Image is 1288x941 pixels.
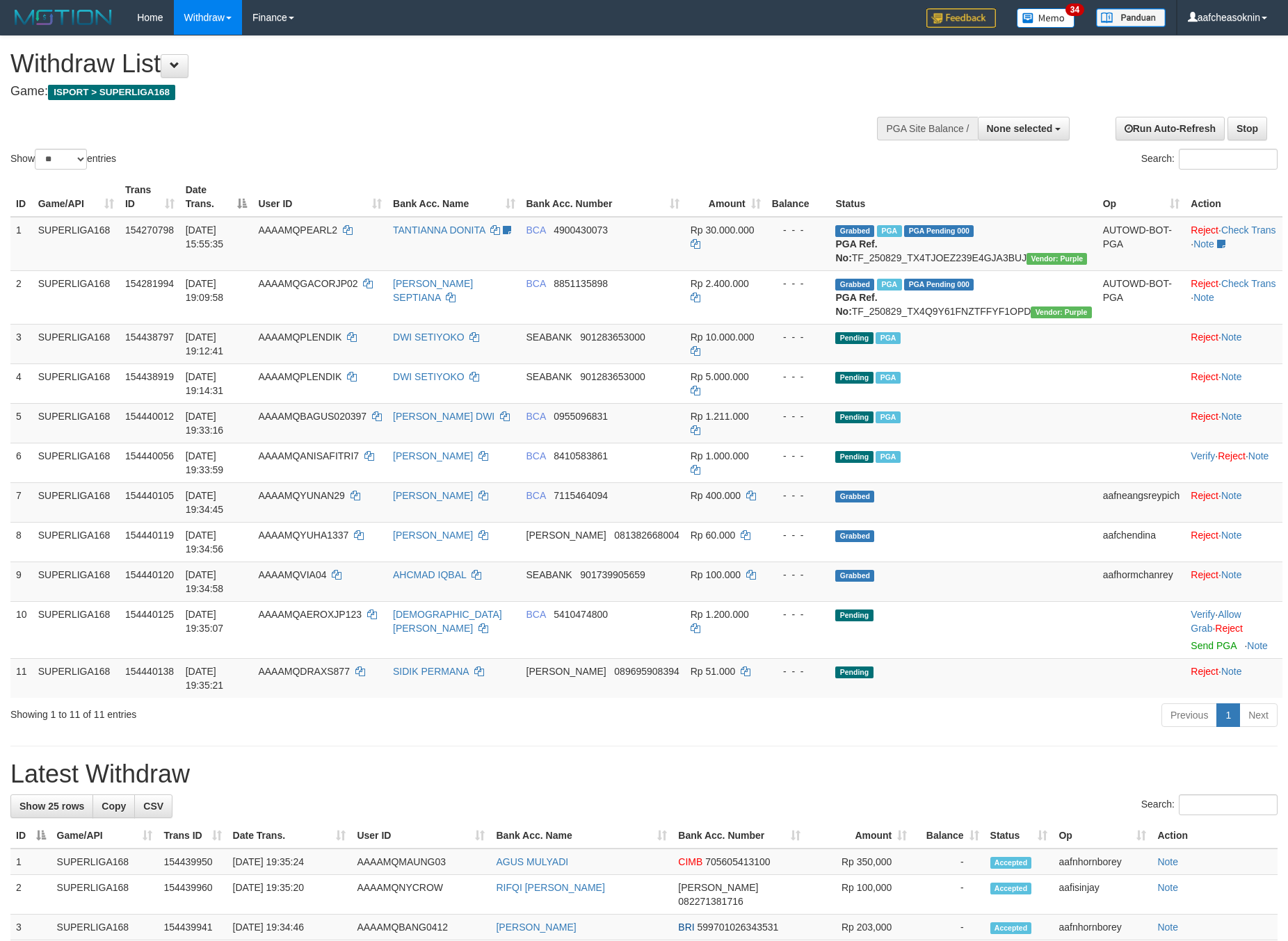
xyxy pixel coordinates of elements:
[990,883,1032,894] span: Accepted
[1031,306,1091,318] span: Vendor URL: https://trx4.1velocity.biz
[125,490,174,501] span: 154440105
[835,292,877,317] b: PGA Ref. No:
[10,482,33,522] td: 7
[186,332,224,357] span: [DATE] 19:12:41
[691,411,749,422] span: Rp 1.211.000
[393,450,473,461] a: [PERSON_NAME]
[125,278,174,289] span: 154281994
[258,666,350,677] span: AAAAMQDRAXS877
[1191,278,1218,289] a: Reject
[990,922,1032,934] span: Accepted
[1191,640,1236,651] a: Send PGA
[258,371,341,382] span: AAAAMQPLENDIK
[186,490,224,515] span: [DATE] 19:34:45
[772,330,825,344] div: - - -
[1185,482,1282,522] td: ·
[1193,292,1214,303] a: Note
[393,332,465,343] a: DWI SETIYOKO
[33,522,120,562] td: SUPERLIGA168
[526,609,546,620] span: BCA
[1097,217,1186,271] td: AUTOWD-BOT-PGA
[772,409,825,423] div: - - -
[678,856,702,867] span: CIMB
[877,279,901,291] span: Marked by aafnonsreyleab
[143,801,163,812] span: CSV
[1193,238,1214,249] a: Note
[1161,703,1217,727] a: Previous
[10,522,33,562] td: 8
[10,177,33,217] th: ID
[835,332,873,344] span: Pending
[1191,450,1215,461] a: Verify
[258,278,357,289] span: AAAAMQGACORJP02
[1116,117,1225,140] a: Run Auto-Refresh
[1191,530,1218,541] a: Reject
[1191,490,1218,501] a: Reject
[393,490,473,501] a: [PERSON_NAME]
[987,123,1053,134] span: None selected
[806,823,912,849] th: Amount: activate to sort column ascending
[526,450,546,461] span: BCA
[835,666,873,678] span: Pending
[1157,922,1178,933] a: Note
[1027,253,1087,265] span: Vendor URL: https://trx4.1velocity.biz
[1221,666,1242,677] a: Note
[772,277,825,291] div: - - -
[1221,224,1276,236] a: Check Trans
[978,117,1070,140] button: None selected
[10,50,845,78] h1: Withdraw List
[33,270,120,324] td: SUPERLIGA168
[912,875,984,915] td: -
[186,450,224,475] span: [DATE] 19:33:59
[125,569,174,580] span: 154440120
[258,530,348,541] span: AAAAMQYUHA1337
[1017,8,1075,28] img: Button%20Memo.svg
[1185,403,1282,443] td: ·
[835,279,874,291] span: Grabbed
[554,450,608,461] span: Copy 8410583861 to clipboard
[580,371,645,382] span: Copy 901283653000 to clipboard
[158,915,227,940] td: 154439941
[1221,371,1242,382] a: Note
[10,443,33,482] td: 6
[125,411,174,422] span: 154440012
[393,530,473,541] a: [PERSON_NAME]
[526,332,572,343] span: SEABANK
[393,609,502,634] a: [DEMOGRAPHIC_DATA][PERSON_NAME]
[1152,823,1278,849] th: Action
[33,217,120,271] td: SUPERLIGA168
[351,849,490,875] td: AAAAMQMAUNG03
[33,482,120,522] td: SUPERLIGA168
[393,666,469,677] a: SIDIK PERMANA
[258,609,362,620] span: AAAAMQAEROXJP123
[1185,324,1282,363] td: ·
[614,666,679,677] span: Copy 089695908394 to clipboard
[33,443,120,482] td: SUPERLIGA168
[691,569,741,580] span: Rp 100.000
[258,450,359,461] span: AAAAMQANISAFITRI7
[490,823,673,849] th: Bank Acc. Name: activate to sort column ascending
[10,915,51,940] td: 3
[35,149,87,170] select: Showentries
[258,569,326,580] span: AAAAMQVIA04
[186,371,224,396] span: [DATE] 19:14:31
[904,279,974,291] span: PGA Pending
[614,530,679,541] span: Copy 081382668004 to clipboard
[526,371,572,382] span: SEABANK
[1179,794,1278,815] input: Search:
[1191,609,1215,620] a: Verify
[186,666,224,691] span: [DATE] 19:35:21
[1221,530,1242,541] a: Note
[1185,270,1282,324] td: · ·
[33,403,120,443] td: SUPERLIGA168
[33,601,120,658] td: SUPERLIGA168
[33,562,120,601] td: SUPERLIGA168
[1185,658,1282,698] td: ·
[554,411,608,422] span: Copy 0955096831 to clipboard
[1239,703,1278,727] a: Next
[92,794,135,818] a: Copy
[1191,609,1241,634] span: ·
[125,666,174,677] span: 154440138
[772,607,825,621] div: - - -
[51,849,159,875] td: SUPERLIGA168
